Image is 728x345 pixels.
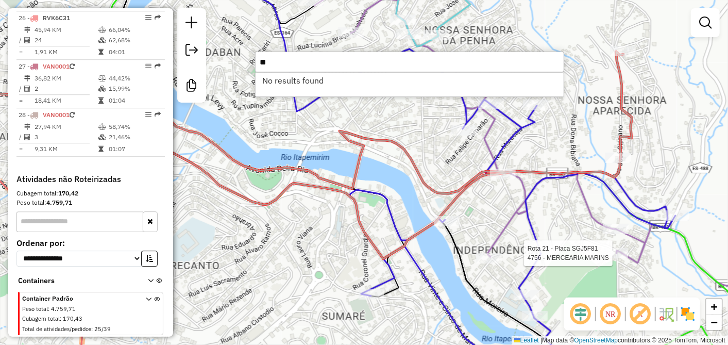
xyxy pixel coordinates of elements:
[568,302,593,326] span: Ocultar deslocamento
[16,198,165,207] div: Peso total:
[181,75,202,98] a: Criar modelo
[24,86,30,92] i: Total de Atividades
[514,337,539,344] a: Leaflet
[155,14,161,21] em: Rota exportada
[34,35,98,45] td: 24
[43,111,70,119] span: VAN0001
[94,325,111,333] span: 25/39
[706,315,722,330] a: Zoom out
[60,315,61,322] span: :
[19,111,75,119] span: 28 -
[19,144,24,154] td: =
[98,97,104,104] i: Tempo total em rota
[19,35,24,45] td: /
[24,134,30,140] i: Total de Atividades
[98,86,106,92] i: % de utilização da cubagem
[706,299,722,315] a: Zoom in
[141,251,158,267] button: Ordem crescente
[22,315,60,322] span: Cubagem total
[181,40,202,63] a: Exportar sessão
[19,14,70,22] span: 26 -
[16,174,165,184] h4: Atividades não Roteirizadas
[540,337,542,344] span: |
[46,199,72,206] strong: 4.759,71
[680,306,696,322] img: Exibir/Ocultar setores
[98,27,106,33] i: % de utilização do peso
[658,306,674,322] img: Fluxo de ruas
[70,112,75,118] i: Veículo já utilizado nesta sessão
[108,122,160,132] td: 58,74%
[43,62,70,70] span: VAN0001
[19,95,24,106] td: =
[70,63,75,70] i: Veículo já utilizado nesta sessão
[51,305,76,313] span: 4.759,71
[98,146,104,152] i: Tempo total em rota
[16,189,165,198] div: Cubagem total:
[34,84,98,94] td: 2
[63,315,82,322] span: 170,43
[98,134,106,140] i: % de utilização da cubagem
[43,14,70,22] span: RVK6C31
[22,325,91,333] span: Total de atividades/pedidos
[145,14,151,21] em: Opções
[155,63,161,69] em: Rota exportada
[512,336,728,345] div: Map data © contributors,© 2025 TomTom, Microsoft
[108,84,160,94] td: 15,99%
[108,95,160,106] td: 01:04
[98,37,106,43] i: % de utilização da cubagem
[34,47,98,57] td: 1,91 KM
[19,84,24,94] td: /
[34,144,98,154] td: 9,31 KM
[24,37,30,43] i: Total de Atividades
[98,75,106,81] i: % de utilização do peso
[19,62,75,70] span: 27 -
[91,325,93,333] span: :
[145,63,151,69] em: Opções
[256,73,564,88] li: No results found
[48,305,49,313] span: :
[108,47,160,57] td: 04:01
[145,111,151,118] em: Opções
[181,12,202,36] a: Nova sessão e pesquisa
[695,12,716,33] a: Exibir filtros
[598,302,623,326] span: Ocultar NR
[16,237,165,249] label: Ordenar por:
[24,27,30,33] i: Distância Total
[34,25,98,35] td: 45,94 KM
[574,337,618,344] a: OpenStreetMap
[24,124,30,130] i: Distância Total
[256,73,564,88] ul: Option List
[108,144,160,154] td: 01:07
[108,132,160,142] td: 21,46%
[155,111,161,118] em: Rota exportada
[34,95,98,106] td: 18,41 KM
[34,73,98,84] td: 36,82 KM
[98,49,104,55] i: Tempo total em rota
[19,132,24,142] td: /
[18,275,134,286] span: Containers
[22,294,133,303] span: Container Padrão
[24,75,30,81] i: Distância Total
[19,47,24,57] td: =
[108,25,160,35] td: 66,04%
[58,189,78,197] strong: 170,42
[108,35,160,45] td: 62,68%
[34,122,98,132] td: 27,94 KM
[711,300,718,313] span: +
[98,124,106,130] i: % de utilização do peso
[108,73,160,84] td: 44,42%
[22,305,48,313] span: Peso total
[711,316,718,328] span: −
[628,302,653,326] span: Exibir rótulo
[34,132,98,142] td: 3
